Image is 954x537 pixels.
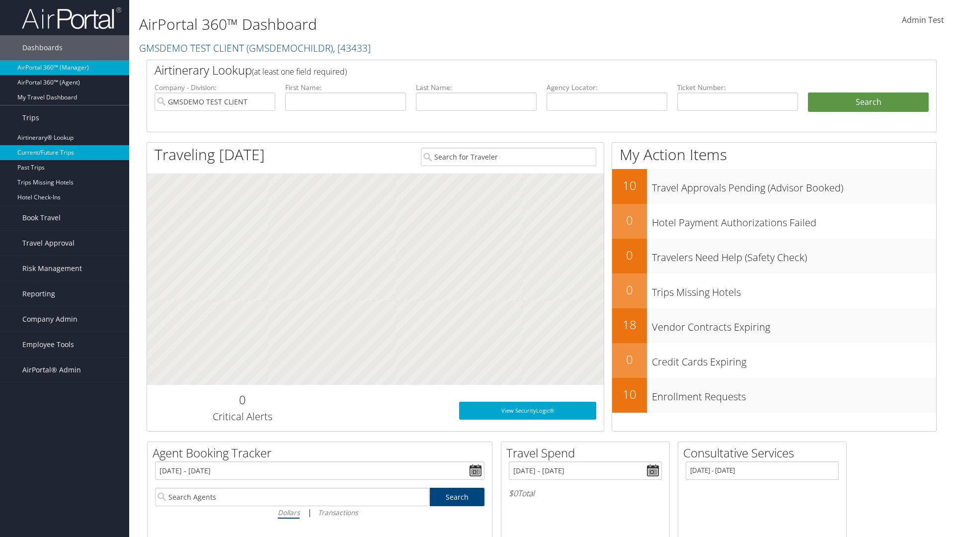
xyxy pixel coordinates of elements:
[683,445,846,461] h2: Consultative Services
[652,385,936,404] h3: Enrollment Requests
[547,83,667,92] label: Agency Locator:
[612,281,647,298] h2: 0
[22,307,78,332] span: Company Admin
[153,445,492,461] h2: Agent Booking Tracker
[902,14,944,25] span: Admin Test
[22,35,63,60] span: Dashboards
[278,508,300,517] i: Dollars
[246,41,333,55] span: ( GMSDEMOCHILDR )
[652,315,936,334] h3: Vendor Contracts Expiring
[22,205,61,230] span: Book Travel
[318,508,358,517] i: Transactions
[22,281,55,306] span: Reporting
[652,280,936,299] h3: Trips Missing Hotels
[155,410,330,424] h3: Critical Alerts
[333,41,371,55] span: , [ 43433 ]
[652,176,936,195] h3: Travel Approvals Pending (Advisor Booked)
[430,488,485,506] a: Search
[22,231,75,256] span: Travel Approval
[155,62,863,79] h2: Airtinerary Lookup
[652,211,936,230] h3: Hotel Payment Authorizations Failed
[612,386,647,403] h2: 10
[612,144,936,165] h1: My Action Items
[155,83,275,92] label: Company - Division:
[252,66,347,77] span: (at least one field required)
[612,316,647,333] h2: 18
[612,239,936,273] a: 0Travelers Need Help (Safety Check)
[416,83,537,92] label: Last Name:
[652,246,936,265] h3: Travelers Need Help (Safety Check)
[22,358,81,382] span: AirPortal® Admin
[155,506,484,519] div: |
[612,343,936,378] a: 0Credit Cards Expiring
[612,351,647,368] h2: 0
[612,169,936,204] a: 10Travel Approvals Pending (Advisor Booked)
[509,488,518,499] span: $0
[612,308,936,343] a: 18Vendor Contracts Expiring
[652,350,936,369] h3: Credit Cards Expiring
[285,83,406,92] label: First Name:
[139,41,371,55] a: GMSDEMO TEST CLIENT
[459,402,596,420] a: View SecurityLogic®
[22,105,39,130] span: Trips
[612,247,647,264] h2: 0
[139,14,676,35] h1: AirPortal 360™ Dashboard
[902,5,944,36] a: Admin Test
[808,92,929,112] button: Search
[612,378,936,413] a: 10Enrollment Requests
[612,273,936,308] a: 0Trips Missing Hotels
[506,445,669,461] h2: Travel Spend
[509,488,662,499] h6: Total
[155,391,330,408] h2: 0
[22,332,74,357] span: Employee Tools
[155,144,265,165] h1: Traveling [DATE]
[421,148,596,166] input: Search for Traveler
[612,212,647,229] h2: 0
[155,488,429,506] input: Search Agents
[612,204,936,239] a: 0Hotel Payment Authorizations Failed
[612,177,647,194] h2: 10
[677,83,798,92] label: Ticket Number:
[22,6,121,30] img: airportal-logo.png
[22,256,82,281] span: Risk Management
